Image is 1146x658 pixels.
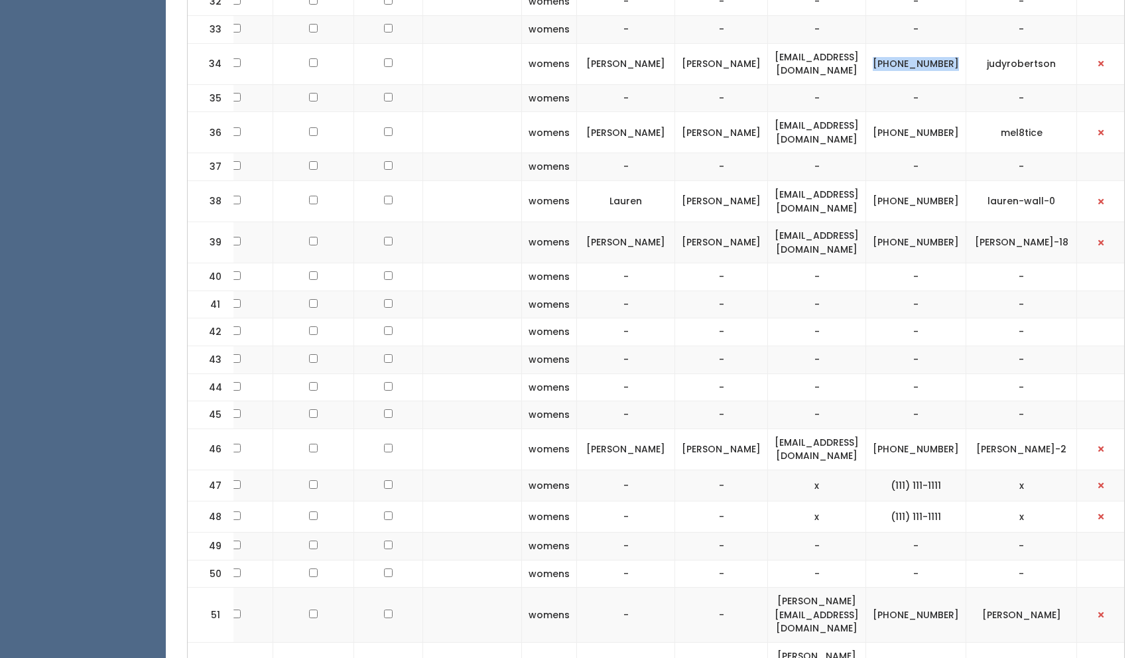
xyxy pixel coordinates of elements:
[577,222,675,263] td: [PERSON_NAME]
[768,532,866,560] td: -
[577,501,675,532] td: -
[522,588,577,643] td: womens
[522,373,577,401] td: womens
[522,401,577,429] td: womens
[577,153,675,181] td: -
[866,153,966,181] td: -
[522,112,577,153] td: womens
[188,112,234,153] td: 36
[866,318,966,346] td: -
[866,470,966,501] td: (111) 111-1111
[188,43,234,84] td: 34
[966,428,1077,470] td: [PERSON_NAME]-2
[966,84,1077,112] td: -
[522,346,577,374] td: womens
[188,470,234,501] td: 47
[675,43,768,84] td: [PERSON_NAME]
[577,401,675,429] td: -
[866,263,966,291] td: -
[522,318,577,346] td: womens
[188,291,234,318] td: 41
[675,373,768,401] td: -
[768,181,866,222] td: [EMAIL_ADDRESS][DOMAIN_NAME]
[768,588,866,643] td: [PERSON_NAME][EMAIL_ADDRESS][DOMAIN_NAME]
[768,222,866,263] td: [EMAIL_ADDRESS][DOMAIN_NAME]
[768,263,866,291] td: -
[577,263,675,291] td: -
[675,560,768,588] td: -
[522,84,577,112] td: womens
[768,318,866,346] td: -
[866,401,966,429] td: -
[966,588,1077,643] td: [PERSON_NAME]
[577,15,675,43] td: -
[966,532,1077,560] td: -
[966,181,1077,222] td: lauren-wall-0
[577,560,675,588] td: -
[866,222,966,263] td: [PHONE_NUMBER]
[188,15,234,43] td: 33
[675,588,768,643] td: -
[966,346,1077,374] td: -
[866,588,966,643] td: [PHONE_NUMBER]
[522,532,577,560] td: womens
[577,346,675,374] td: -
[522,43,577,84] td: womens
[522,291,577,318] td: womens
[675,112,768,153] td: [PERSON_NAME]
[577,373,675,401] td: -
[675,318,768,346] td: -
[577,84,675,112] td: -
[188,153,234,181] td: 37
[675,346,768,374] td: -
[768,15,866,43] td: -
[768,401,866,429] td: -
[188,346,234,374] td: 43
[675,291,768,318] td: -
[522,181,577,222] td: womens
[188,588,234,643] td: 51
[577,181,675,222] td: Lauren
[768,153,866,181] td: -
[966,43,1077,84] td: judyrobertson
[675,263,768,291] td: -
[188,401,234,429] td: 45
[675,153,768,181] td: -
[577,470,675,501] td: -
[188,84,234,112] td: 35
[188,318,234,346] td: 42
[188,501,234,532] td: 48
[188,560,234,588] td: 50
[866,43,966,84] td: [PHONE_NUMBER]
[866,15,966,43] td: -
[866,560,966,588] td: -
[768,470,866,501] td: x
[577,112,675,153] td: [PERSON_NAME]
[188,263,234,291] td: 40
[866,112,966,153] td: [PHONE_NUMBER]
[768,291,866,318] td: -
[966,291,1077,318] td: -
[522,263,577,291] td: womens
[577,588,675,643] td: -
[188,373,234,401] td: 44
[768,428,866,470] td: [EMAIL_ADDRESS][DOMAIN_NAME]
[768,501,866,532] td: x
[966,470,1077,501] td: x
[866,501,966,532] td: (111) 111-1111
[966,560,1077,588] td: -
[188,181,234,222] td: 38
[866,346,966,374] td: -
[675,181,768,222] td: [PERSON_NAME]
[768,112,866,153] td: [EMAIL_ADDRESS][DOMAIN_NAME]
[866,373,966,401] td: -
[675,532,768,560] td: -
[188,428,234,470] td: 46
[768,43,866,84] td: [EMAIL_ADDRESS][DOMAIN_NAME]
[966,112,1077,153] td: mel8tice
[675,222,768,263] td: [PERSON_NAME]
[866,428,966,470] td: [PHONE_NUMBER]
[522,470,577,501] td: womens
[866,532,966,560] td: -
[522,222,577,263] td: womens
